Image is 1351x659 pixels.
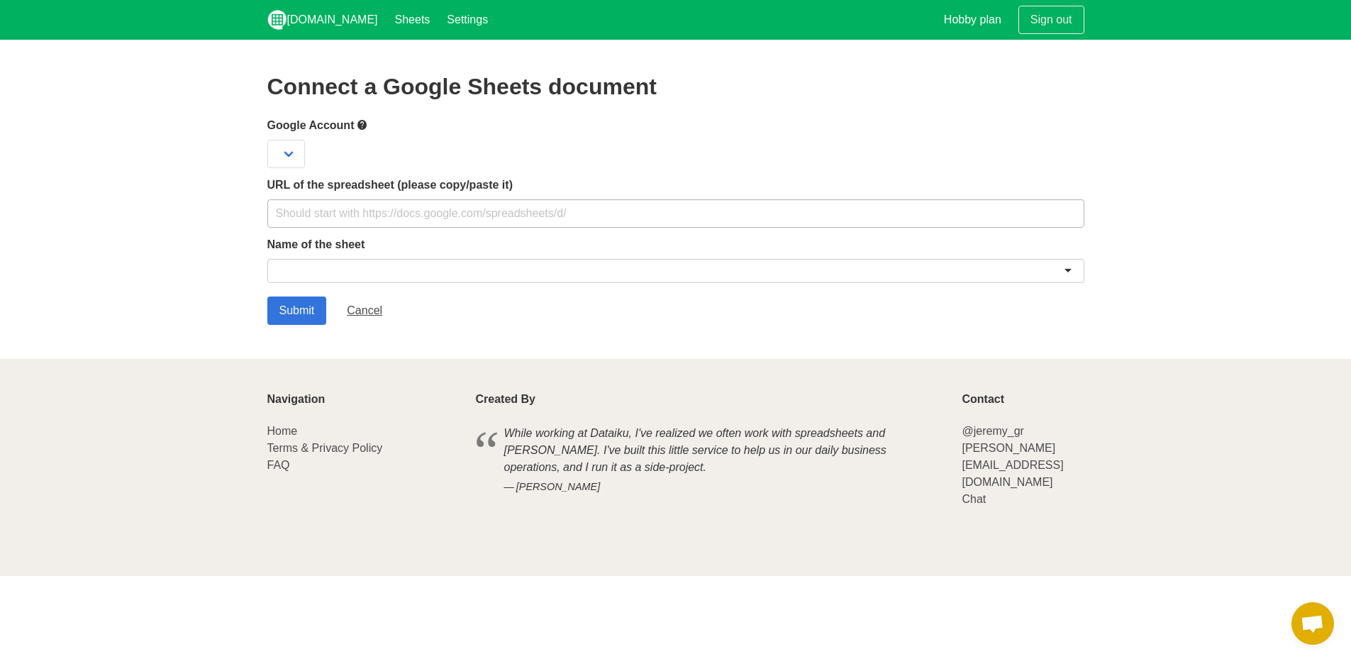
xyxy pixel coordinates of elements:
p: Contact [962,393,1084,406]
a: Open chat [1291,602,1334,645]
a: Terms & Privacy Policy [267,442,383,454]
input: Submit [267,297,327,325]
a: [PERSON_NAME][EMAIL_ADDRESS][DOMAIN_NAME] [962,442,1063,488]
blockquote: While working at Dataiku, I've realized we often work with spreadsheets and [PERSON_NAME]. I've b... [476,423,945,497]
label: URL of the spreadsheet (please copy/paste it) [267,177,1084,194]
p: Navigation [267,393,459,406]
a: Home [267,425,298,437]
label: Name of the sheet [267,236,1084,253]
cite: [PERSON_NAME] [504,480,917,495]
label: Google Account [267,116,1084,134]
h2: Connect a Google Sheets document [267,74,1084,99]
input: Should start with https://docs.google.com/spreadsheets/d/ [267,199,1084,228]
a: Chat [962,493,986,505]
img: logo_v2_white.png [267,10,287,30]
a: @jeremy_gr [962,425,1023,437]
a: FAQ [267,459,290,471]
a: Cancel [335,297,394,325]
a: Sign out [1018,6,1084,34]
p: Created By [476,393,945,406]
